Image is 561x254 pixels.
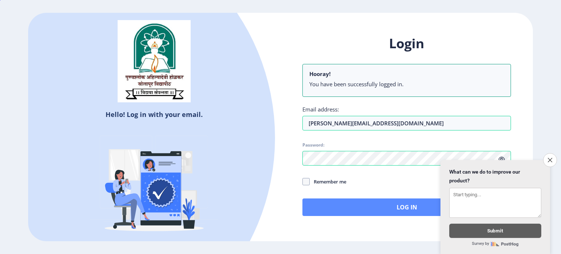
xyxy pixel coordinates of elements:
[309,80,504,88] li: You have been successfully logged in.
[309,70,331,77] b: Hooray!
[302,106,339,113] label: Email address:
[302,35,511,52] h1: Login
[302,142,324,148] label: Password:
[302,116,511,130] input: Email address
[118,20,191,103] img: sulogo.png
[310,177,346,186] span: Remember me
[90,122,218,250] img: Verified-rafiki.svg
[302,198,511,216] button: Log In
